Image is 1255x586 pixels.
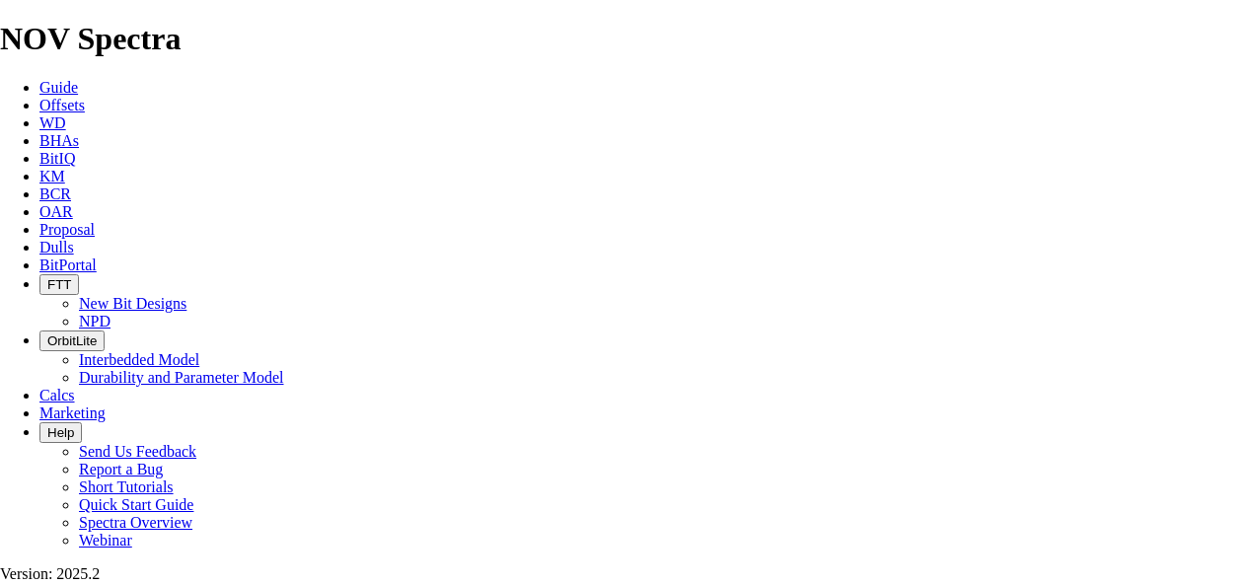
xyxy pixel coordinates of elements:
[47,333,97,348] span: OrbitLite
[47,277,71,292] span: FTT
[39,256,97,273] a: BitPortal
[39,239,74,256] a: Dulls
[79,369,284,386] a: Durability and Parameter Model
[79,313,111,330] a: NPD
[39,330,105,351] button: OrbitLite
[39,387,75,403] a: Calcs
[39,274,79,295] button: FTT
[39,132,79,149] a: BHAs
[79,532,132,549] a: Webinar
[79,478,174,495] a: Short Tutorials
[79,496,193,513] a: Quick Start Guide
[39,221,95,238] a: Proposal
[79,461,163,477] a: Report a Bug
[39,404,106,421] a: Marketing
[39,203,73,220] a: OAR
[79,514,192,531] a: Spectra Overview
[39,150,75,167] a: BitIQ
[39,79,78,96] a: Guide
[79,351,199,368] a: Interbedded Model
[39,97,85,113] a: Offsets
[39,422,82,443] button: Help
[39,185,71,202] a: BCR
[39,168,65,184] a: KM
[79,443,196,460] a: Send Us Feedback
[79,295,186,312] a: New Bit Designs
[39,114,66,131] a: WD
[47,425,74,440] span: Help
